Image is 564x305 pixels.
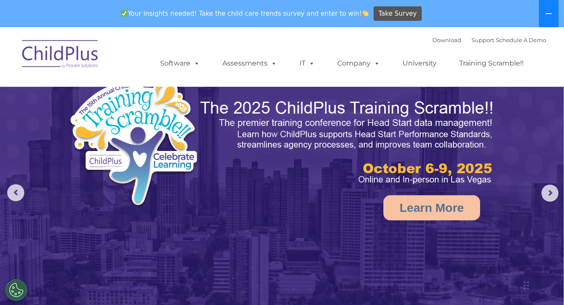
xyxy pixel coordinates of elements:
a: Software [152,55,208,72]
a: Take Survey [374,6,422,21]
a: Download [432,37,461,43]
button: Cookies Settings [6,279,27,301]
a: Training Scramble!! [451,55,532,72]
div: Drag [524,273,529,298]
img: 👏 [362,10,368,17]
img: ✅ [121,10,127,17]
a: IT [291,55,323,72]
img: ChildPlus by Procare Solutions [18,34,103,77]
font: | [432,37,546,43]
span: Last name [118,56,144,63]
iframe: Chat Widget [420,213,564,305]
a: Assessments [214,55,285,72]
span: Take Survey [378,6,417,21]
a: University [394,55,445,72]
a: Schedule A Demo [496,37,546,43]
span: Your insights needed! Take the child care trends survey and enter to win! [117,6,372,22]
span: Phone number [118,91,155,97]
a: Company [329,55,388,72]
a: Learn More [383,195,480,220]
a: Support [472,37,494,43]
